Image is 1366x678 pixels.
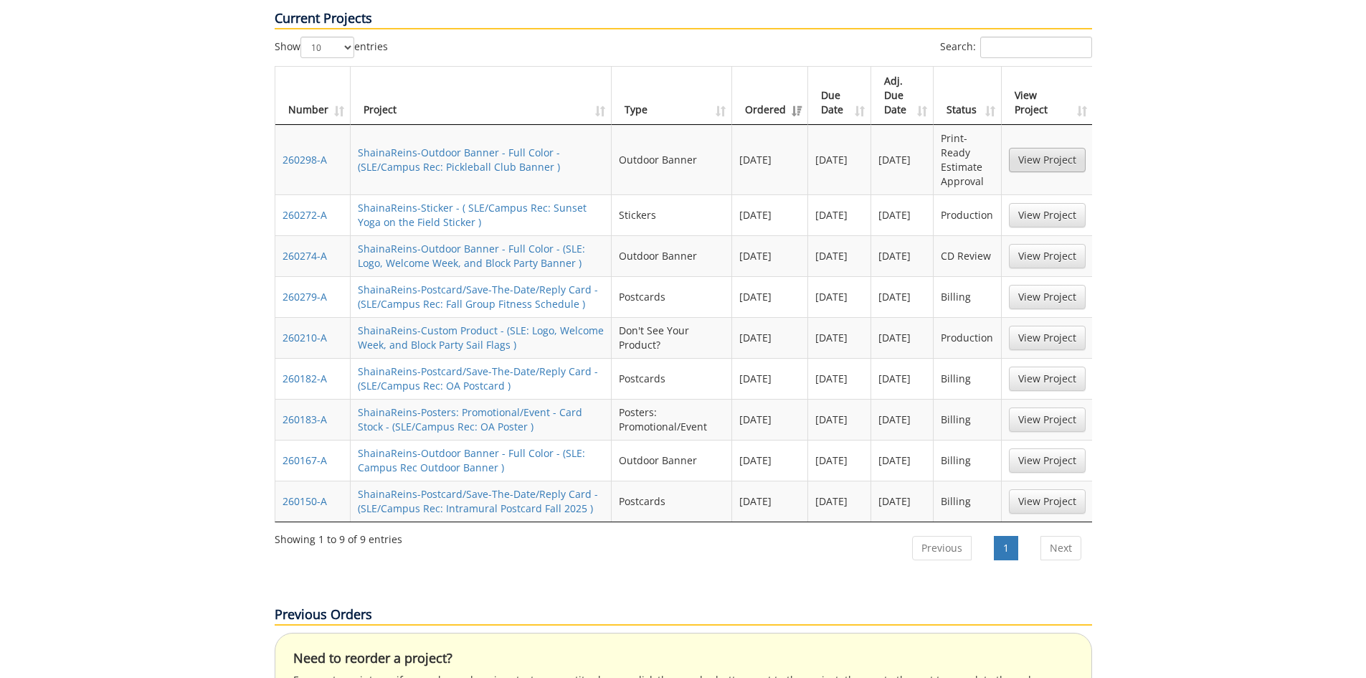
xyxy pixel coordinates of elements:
[358,405,582,433] a: ShainaReins-Posters: Promotional/Event - Card Stock - (SLE/Campus Rec: OA Poster )
[808,125,871,194] td: [DATE]
[934,440,1001,481] td: Billing
[871,317,934,358] td: [DATE]
[612,481,732,522] td: Postcards
[283,249,327,263] a: 260274-A
[808,317,871,358] td: [DATE]
[808,399,871,440] td: [DATE]
[358,146,560,174] a: ShainaReins-Outdoor Banner - Full Color - (SLE/Campus Rec: Pickleball Club Banner )
[732,276,808,317] td: [DATE]
[808,67,871,125] th: Due Date: activate to sort column ascending
[612,276,732,317] td: Postcards
[871,276,934,317] td: [DATE]
[934,317,1001,358] td: Production
[283,208,327,222] a: 260272-A
[934,194,1001,235] td: Production
[732,440,808,481] td: [DATE]
[1009,408,1086,432] a: View Project
[1009,285,1086,309] a: View Project
[994,536,1018,560] a: 1
[871,358,934,399] td: [DATE]
[283,494,327,508] a: 260150-A
[283,372,327,385] a: 260182-A
[934,125,1001,194] td: Print-Ready Estimate Approval
[1009,148,1086,172] a: View Project
[940,37,1092,58] label: Search:
[358,487,598,515] a: ShainaReins-Postcard/Save-The-Date/Reply Card - (SLE/Campus Rec: Intramural Postcard Fall 2025 )
[934,235,1001,276] td: CD Review
[612,235,732,276] td: Outdoor Banner
[732,358,808,399] td: [DATE]
[1040,536,1081,560] a: Next
[612,399,732,440] td: Posters: Promotional/Event
[732,235,808,276] td: [DATE]
[1009,367,1086,391] a: View Project
[275,37,388,58] label: Show entries
[358,201,587,229] a: ShainaReins-Sticker - ( SLE/Campus Rec: Sunset Yoga on the Field Sticker )
[275,527,402,547] div: Showing 1 to 9 of 9 entries
[300,37,354,58] select: Showentries
[934,481,1001,522] td: Billing
[934,67,1001,125] th: Status: activate to sort column ascending
[934,399,1001,440] td: Billing
[808,276,871,317] td: [DATE]
[871,125,934,194] td: [DATE]
[934,276,1001,317] td: Billing
[358,324,604,352] a: ShainaReins-Custom Product - (SLE: Logo, Welcome Week, and Block Party Sail Flags )
[612,440,732,481] td: Outdoor Banner
[808,194,871,235] td: [DATE]
[871,481,934,522] td: [DATE]
[1009,326,1086,350] a: View Project
[612,358,732,399] td: Postcards
[283,413,327,426] a: 260183-A
[732,317,808,358] td: [DATE]
[612,317,732,358] td: Don't See Your Product?
[871,67,934,125] th: Adj. Due Date: activate to sort column ascending
[1009,244,1086,268] a: View Project
[283,290,327,303] a: 260279-A
[934,358,1001,399] td: Billing
[612,67,732,125] th: Type: activate to sort column ascending
[358,242,585,270] a: ShainaReins-Outdoor Banner - Full Color - (SLE: Logo, Welcome Week, and Block Party Banner )
[871,440,934,481] td: [DATE]
[732,125,808,194] td: [DATE]
[732,399,808,440] td: [DATE]
[871,235,934,276] td: [DATE]
[808,358,871,399] td: [DATE]
[293,651,1073,666] h4: Need to reorder a project?
[871,194,934,235] td: [DATE]
[732,481,808,522] td: [DATE]
[283,153,327,166] a: 260298-A
[612,194,732,235] td: Stickers
[808,481,871,522] td: [DATE]
[1009,448,1086,473] a: View Project
[358,446,585,474] a: ShainaReins-Outdoor Banner - Full Color - (SLE: Campus Rec Outdoor Banner )
[1009,203,1086,227] a: View Project
[732,194,808,235] td: [DATE]
[871,399,934,440] td: [DATE]
[283,331,327,344] a: 260210-A
[808,235,871,276] td: [DATE]
[275,9,1092,29] p: Current Projects
[358,283,598,311] a: ShainaReins-Postcard/Save-The-Date/Reply Card - (SLE/Campus Rec: Fall Group Fitness Schedule )
[275,606,1092,626] p: Previous Orders
[808,440,871,481] td: [DATE]
[358,364,598,392] a: ShainaReins-Postcard/Save-The-Date/Reply Card - (SLE/Campus Rec: OA Postcard )
[612,125,732,194] td: Outdoor Banner
[980,37,1092,58] input: Search:
[275,67,351,125] th: Number: activate to sort column ascending
[351,67,612,125] th: Project: activate to sort column ascending
[912,536,972,560] a: Previous
[1002,67,1093,125] th: View Project: activate to sort column ascending
[283,453,327,467] a: 260167-A
[1009,489,1086,514] a: View Project
[732,67,808,125] th: Ordered: activate to sort column ascending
